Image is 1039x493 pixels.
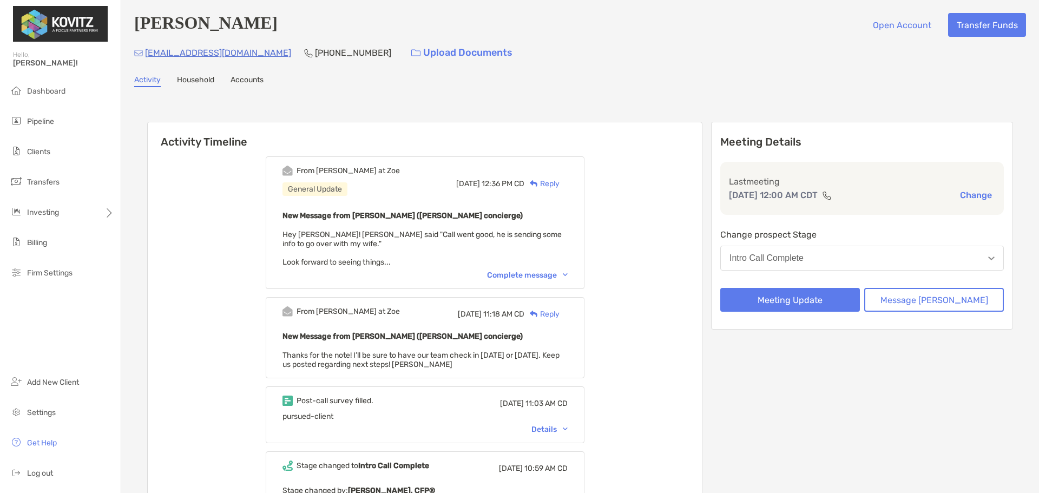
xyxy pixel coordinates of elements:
[720,288,860,312] button: Meeting Update
[524,464,568,473] span: 10:59 AM CD
[27,147,50,156] span: Clients
[404,41,519,64] a: Upload Documents
[27,408,56,417] span: Settings
[864,13,939,37] button: Open Account
[282,211,523,220] b: New Message from [PERSON_NAME] ([PERSON_NAME] concierge)
[458,310,482,319] span: [DATE]
[13,58,114,68] span: [PERSON_NAME]!
[10,266,23,279] img: firm-settings icon
[720,135,1004,149] p: Meeting Details
[358,461,429,470] b: Intro Call Complete
[27,87,65,96] span: Dashboard
[729,188,818,202] p: [DATE] 12:00 AM CDT
[27,268,73,278] span: Firm Settings
[948,13,1026,37] button: Transfer Funds
[531,425,568,434] div: Details
[27,238,47,247] span: Billing
[27,178,60,187] span: Transfers
[297,396,373,405] div: Post-call survey filled.
[134,50,143,56] img: Email Icon
[456,179,480,188] span: [DATE]
[297,307,400,316] div: From [PERSON_NAME] at Zoe
[315,46,391,60] p: [PHONE_NUMBER]
[10,144,23,157] img: clients icon
[27,438,57,448] span: Get Help
[530,311,538,318] img: Reply icon
[13,4,108,43] img: Zoe Logo
[282,461,293,471] img: Event icon
[10,235,23,248] img: billing icon
[10,466,23,479] img: logout icon
[282,332,523,341] b: New Message from [PERSON_NAME] ([PERSON_NAME] concierge)
[10,175,23,188] img: transfers icon
[10,205,23,218] img: investing icon
[231,75,264,87] a: Accounts
[27,208,59,217] span: Investing
[411,49,420,57] img: button icon
[482,179,524,188] span: 12:36 PM CD
[499,464,523,473] span: [DATE]
[145,46,291,60] p: [EMAIL_ADDRESS][DOMAIN_NAME]
[282,396,293,406] img: Event icon
[500,399,524,408] span: [DATE]
[10,405,23,418] img: settings icon
[10,84,23,97] img: dashboard icon
[27,117,54,126] span: Pipeline
[27,469,53,478] span: Log out
[524,308,560,320] div: Reply
[10,436,23,449] img: get-help icon
[134,75,161,87] a: Activity
[282,412,333,421] span: pursued-client
[27,378,79,387] span: Add New Client
[177,75,214,87] a: Household
[720,246,1004,271] button: Intro Call Complete
[10,114,23,127] img: pipeline icon
[282,306,293,317] img: Event icon
[530,180,538,187] img: Reply icon
[304,49,313,57] img: Phone Icon
[729,253,804,263] div: Intro Call Complete
[282,351,560,369] span: Thanks for the note! I’ll be sure to have our team check in [DATE] or [DATE]. Keep us posted rega...
[10,375,23,388] img: add_new_client icon
[729,175,995,188] p: Last meeting
[822,191,832,200] img: communication type
[282,166,293,176] img: Event icon
[524,178,560,189] div: Reply
[563,428,568,431] img: Chevron icon
[483,310,524,319] span: 11:18 AM CD
[957,189,995,201] button: Change
[525,399,568,408] span: 11:03 AM CD
[297,461,429,470] div: Stage changed to
[563,273,568,277] img: Chevron icon
[148,122,702,148] h6: Activity Timeline
[297,166,400,175] div: From [PERSON_NAME] at Zoe
[864,288,1004,312] button: Message [PERSON_NAME]
[720,228,1004,241] p: Change prospect Stage
[134,13,278,37] h4: [PERSON_NAME]
[282,182,347,196] div: General Update
[487,271,568,280] div: Complete message
[282,230,562,267] span: Hey [PERSON_NAME]! [PERSON_NAME] said "Call went good, he is sending some info to go over with my...
[988,257,995,260] img: Open dropdown arrow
